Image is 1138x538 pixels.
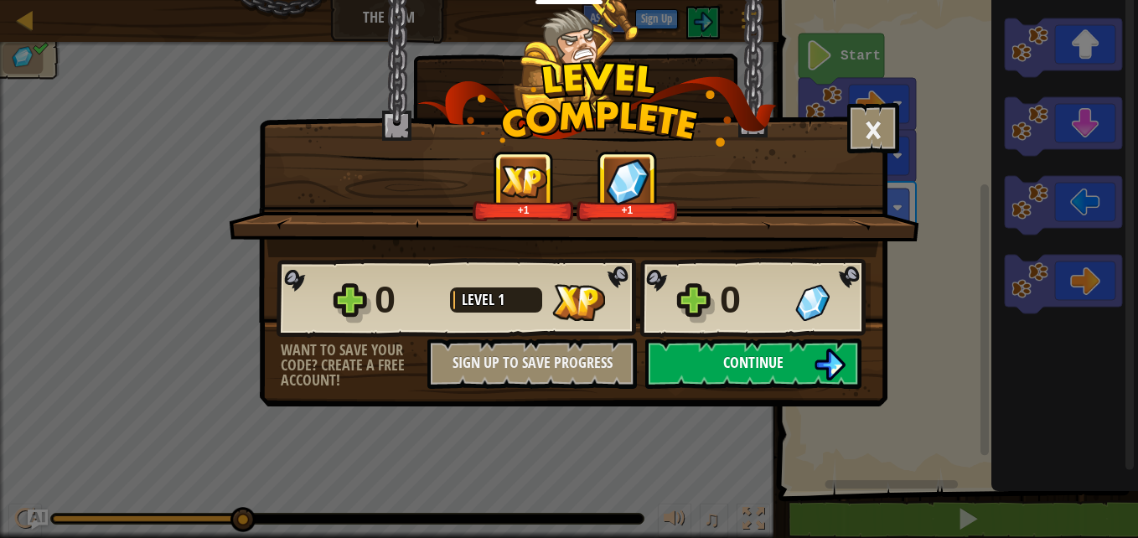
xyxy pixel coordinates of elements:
[552,284,605,321] img: XP Gained
[606,158,649,204] img: Gems Gained
[498,289,504,310] span: 1
[814,349,846,380] img: Continue
[500,165,547,198] img: XP Gained
[476,204,571,216] div: +1
[645,339,861,389] button: Continue
[427,339,637,389] button: Sign Up to Save Progress
[281,343,427,388] div: Want to save your code? Create a free account!
[723,352,784,373] span: Continue
[462,289,498,310] span: Level
[580,204,675,216] div: +1
[720,273,785,327] div: 0
[375,273,440,327] div: 0
[795,284,830,321] img: Gems Gained
[847,103,899,153] button: ×
[417,62,777,147] img: level_complete.png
